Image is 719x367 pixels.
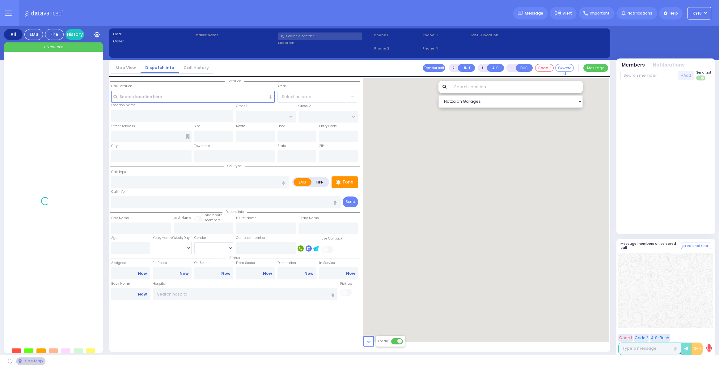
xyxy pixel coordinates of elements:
label: Back Home [111,281,150,286]
span: Send text [696,70,711,75]
label: Call Type [111,170,126,175]
label: EMS [294,178,311,186]
a: Call History [179,65,214,71]
span: Alert [563,11,572,16]
label: Cad: [113,32,193,37]
img: Logo [24,9,66,17]
button: Code 2 [634,334,649,342]
a: Now [138,271,147,276]
a: Now [138,291,147,297]
button: Notifications [653,62,685,69]
span: Other building occupants [185,134,190,139]
label: Destination [277,261,316,266]
label: On Scene [194,261,233,266]
span: KY18 [692,11,702,16]
label: Age [111,235,117,240]
label: P First Name [236,216,256,221]
label: Floor [277,124,285,129]
button: Code-1 [535,64,554,72]
button: KY18 [687,7,711,19]
label: Cross 2 [298,104,311,109]
span: Phone 3 [422,32,468,38]
a: Now [180,271,188,276]
button: Members [622,62,645,69]
div: See map [16,357,45,365]
label: Gender [194,235,206,240]
button: ALS-Rush [650,334,670,342]
label: Call Location [111,84,132,89]
button: Transfer call [423,64,445,72]
span: Phone 2 [374,46,420,51]
input: Search hospital [153,288,337,300]
label: Cross 1 [236,104,247,109]
a: Now [263,271,272,276]
label: Caller: [113,39,193,44]
div: Year/Month/Week/Day [153,235,192,240]
input: Search location here [111,91,275,102]
label: Caller name [196,32,276,38]
button: Message [583,64,608,72]
span: Call type [224,164,245,168]
label: Room [236,124,245,129]
small: Share with [205,213,222,218]
a: History [66,29,84,40]
label: State [277,144,286,149]
span: Important [590,11,610,16]
button: Covered [555,64,574,72]
label: Call Info [111,189,125,194]
label: Call back number [236,235,265,240]
label: Use Callback [321,236,343,241]
label: Entry Code [319,124,337,129]
button: UNIT [458,64,475,72]
label: City [111,144,118,149]
label: Fire [311,178,328,186]
a: Dispatch info [141,65,179,71]
label: Traffic [378,339,389,343]
span: Internal Chat [687,244,710,248]
label: First Name [111,216,129,221]
label: In Service [319,261,358,266]
h5: Message members on selected call [620,242,681,250]
img: message.svg [518,11,522,15]
div: All [4,29,23,40]
label: Location Name [111,103,136,108]
a: Now [221,271,230,276]
label: Last 3 location [471,32,538,38]
img: comment-alt.png [683,245,686,248]
label: Last Name [174,215,191,220]
input: Search a contact [278,32,362,40]
span: Location [225,79,244,84]
span: Message [525,10,543,16]
span: members [205,218,221,222]
label: Township [194,144,210,149]
span: + New call [43,44,64,50]
label: Apt [194,124,200,129]
label: ZIP [319,144,324,149]
label: Areas [277,84,287,89]
p: Tone [342,179,353,185]
label: En Route [153,261,192,266]
span: Phone 1 [374,32,420,38]
button: Code 1 [618,334,633,342]
label: Assigned [111,261,150,266]
label: Pick up [340,281,352,286]
button: Internal Chat [681,243,711,249]
input: Search location [450,81,583,93]
label: From Scene [236,261,275,266]
label: Turn off text [696,75,706,81]
button: Send [343,196,358,207]
button: BUS [516,64,533,72]
a: Map View [111,65,141,71]
button: ALS [487,64,504,72]
div: EMS [24,29,43,40]
a: Now [304,271,313,276]
label: P Last Name [298,216,319,221]
span: Help [670,11,678,16]
span: Select an area [282,94,311,100]
span: Patient info [222,209,247,214]
label: Street Address [111,124,135,129]
span: Status [226,256,243,260]
label: Location [278,40,372,45]
span: Notifications [628,11,652,16]
input: Search member [620,71,678,80]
